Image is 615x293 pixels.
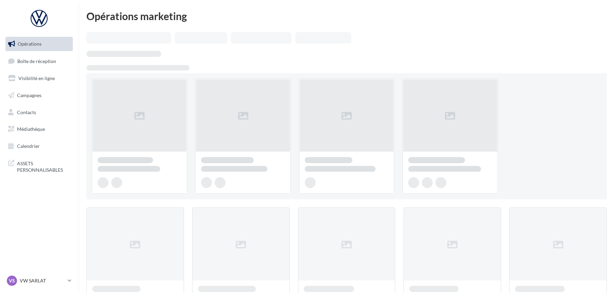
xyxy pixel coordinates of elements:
[4,139,74,153] a: Calendrier
[4,156,74,176] a: ASSETS PERSONNALISABLES
[17,126,45,132] span: Médiathèque
[4,105,74,120] a: Contacts
[4,71,74,86] a: Visibilité en ligne
[17,58,56,64] span: Boîte de réception
[18,75,55,81] span: Visibilité en ligne
[4,122,74,136] a: Médiathèque
[17,109,36,115] span: Contacts
[4,54,74,68] a: Boîte de réception
[5,274,73,287] a: VS VW SARLAT
[17,92,41,98] span: Campagnes
[4,37,74,51] a: Opérations
[18,41,41,47] span: Opérations
[4,88,74,103] a: Campagnes
[17,143,40,149] span: Calendrier
[17,159,70,173] span: ASSETS PERSONNALISABLES
[86,11,607,21] div: Opérations marketing
[9,277,15,284] span: VS
[20,277,65,284] p: VW SARLAT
